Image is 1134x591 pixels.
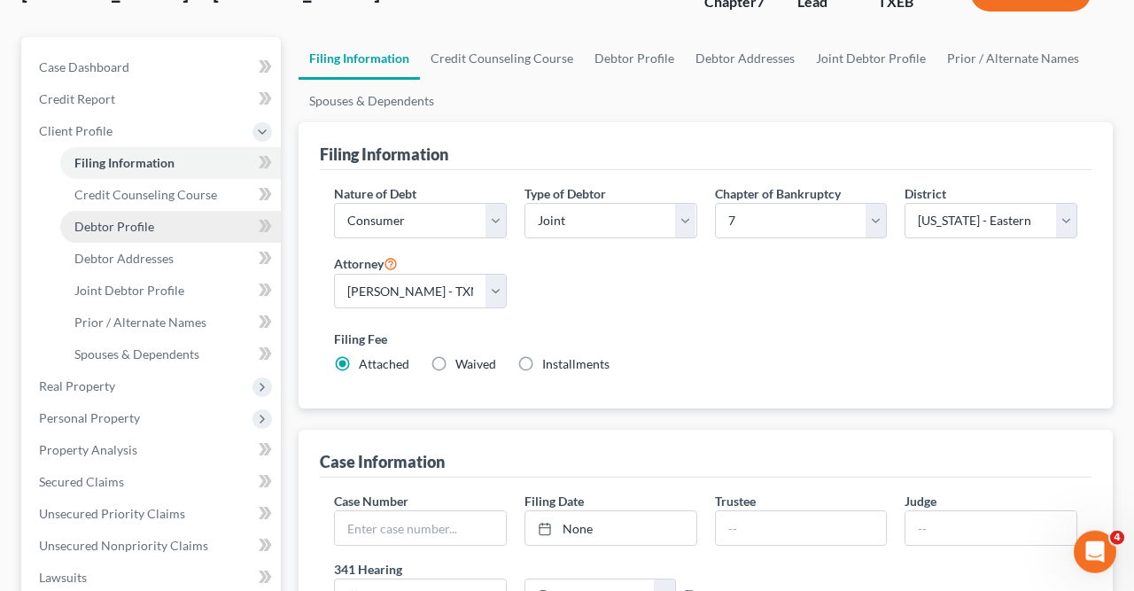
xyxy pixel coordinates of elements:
[39,378,115,393] span: Real Property
[39,123,113,138] span: Client Profile
[805,37,936,80] a: Joint Debtor Profile
[299,37,420,80] a: Filing Information
[39,570,87,585] span: Lawsuits
[715,184,841,203] label: Chapter of Bankruptcy
[60,307,281,338] a: Prior / Alternate Names
[25,498,281,530] a: Unsecured Priority Claims
[25,434,281,466] a: Property Analysis
[334,184,416,203] label: Nature of Debt
[359,356,409,371] span: Attached
[39,410,140,425] span: Personal Property
[716,511,887,545] input: --
[60,243,281,275] a: Debtor Addresses
[334,253,398,274] label: Attorney
[334,330,1077,348] label: Filing Fee
[1110,531,1124,545] span: 4
[74,251,174,266] span: Debtor Addresses
[39,474,124,489] span: Secured Claims
[25,83,281,115] a: Credit Report
[39,538,208,553] span: Unsecured Nonpriority Claims
[25,466,281,498] a: Secured Claims
[905,511,1076,545] input: --
[60,179,281,211] a: Credit Counseling Course
[74,219,154,234] span: Debtor Profile
[74,155,175,170] span: Filing Information
[715,492,756,510] label: Trustee
[1074,531,1116,573] iframe: Intercom live chat
[455,356,496,371] span: Waived
[25,530,281,562] a: Unsecured Nonpriority Claims
[74,315,206,330] span: Prior / Alternate Names
[39,91,115,106] span: Credit Report
[60,147,281,179] a: Filing Information
[420,37,584,80] a: Credit Counseling Course
[74,346,199,362] span: Spouses & Dependents
[60,275,281,307] a: Joint Debtor Profile
[542,356,610,371] span: Installments
[60,211,281,243] a: Debtor Profile
[60,338,281,370] a: Spouses & Dependents
[320,451,445,472] div: Case Information
[524,184,606,203] label: Type of Debtor
[905,492,936,510] label: Judge
[524,492,584,510] label: Filing Date
[584,37,685,80] a: Debtor Profile
[25,51,281,83] a: Case Dashboard
[74,283,184,298] span: Joint Debtor Profile
[525,511,696,545] a: None
[74,187,217,202] span: Credit Counseling Course
[39,59,129,74] span: Case Dashboard
[334,492,408,510] label: Case Number
[325,560,706,579] label: 341 Hearing
[299,80,445,122] a: Spouses & Dependents
[335,511,506,545] input: Enter case number...
[39,506,185,521] span: Unsecured Priority Claims
[39,442,137,457] span: Property Analysis
[685,37,805,80] a: Debtor Addresses
[320,144,448,165] div: Filing Information
[905,184,946,203] label: District
[936,37,1090,80] a: Prior / Alternate Names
